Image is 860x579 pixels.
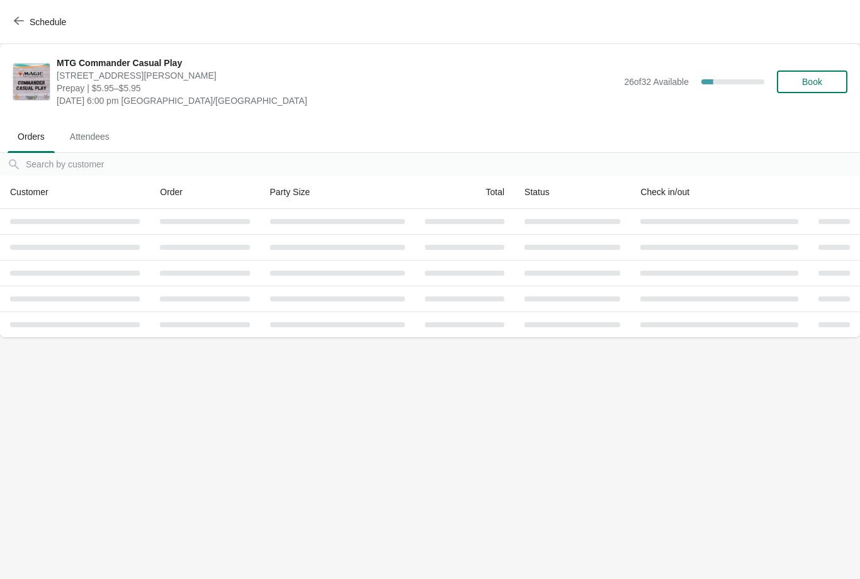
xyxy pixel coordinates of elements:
[150,176,259,209] th: Order
[57,82,618,94] span: Prepay | $5.95–$5.95
[57,69,618,82] span: [STREET_ADDRESS][PERSON_NAME]
[802,77,822,87] span: Book
[57,94,618,107] span: [DATE] 6:00 pm [GEOGRAPHIC_DATA]/[GEOGRAPHIC_DATA]
[777,70,847,93] button: Book
[630,176,808,209] th: Check in/out
[30,17,66,27] span: Schedule
[25,153,860,176] input: Search by customer
[60,125,120,148] span: Attendees
[260,176,415,209] th: Party Size
[415,176,514,209] th: Total
[624,77,689,87] span: 26 of 32 Available
[514,176,630,209] th: Status
[57,57,618,69] span: MTG Commander Casual Play
[6,11,76,33] button: Schedule
[8,125,55,148] span: Orders
[13,64,50,100] img: MTG Commander Casual Play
